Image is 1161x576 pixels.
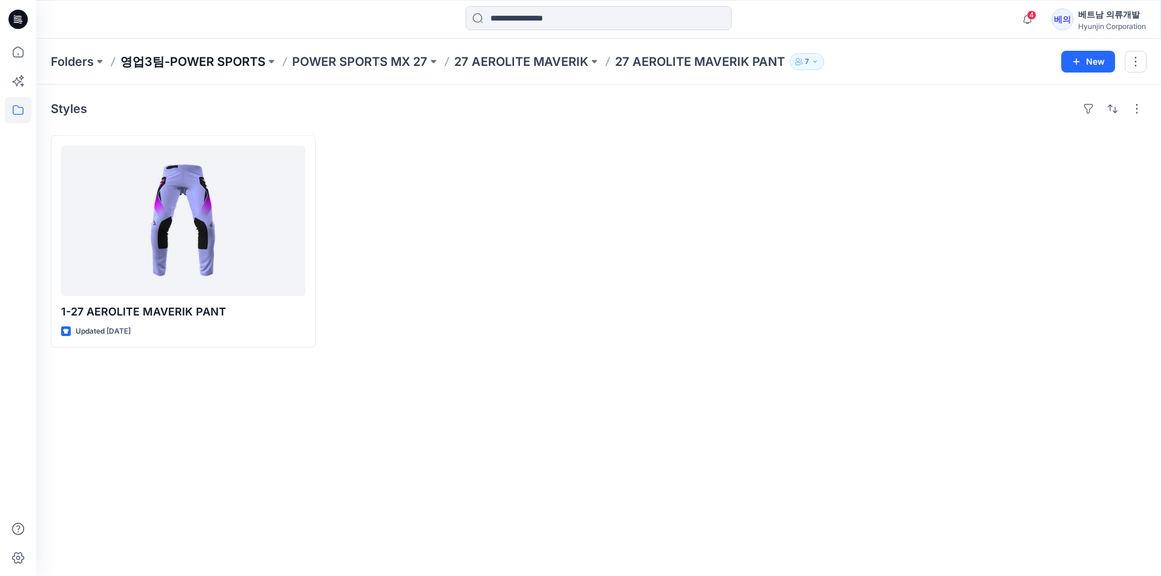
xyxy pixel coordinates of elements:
div: Hyunjin Corporation [1078,22,1146,31]
button: 7 [790,53,824,70]
a: POWER SPORTS MX 27 [292,53,428,70]
a: 영업3팀-POWER SPORTS [120,53,265,70]
p: 7 [805,55,809,68]
div: 베의 [1052,8,1073,30]
a: 1-27 AEROLITE MAVERIK PANT [61,146,305,296]
p: 27 AEROLITE MAVERIK PANT [615,53,785,70]
button: New [1061,51,1115,73]
h4: Styles [51,102,87,116]
div: 베트남 의류개발 [1078,7,1146,22]
a: 27 AEROLITE MAVERIK [454,53,588,70]
a: Folders [51,53,94,70]
span: 4 [1027,10,1036,20]
p: Updated [DATE] [76,325,131,338]
p: 1-27 AEROLITE MAVERIK PANT [61,303,305,320]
